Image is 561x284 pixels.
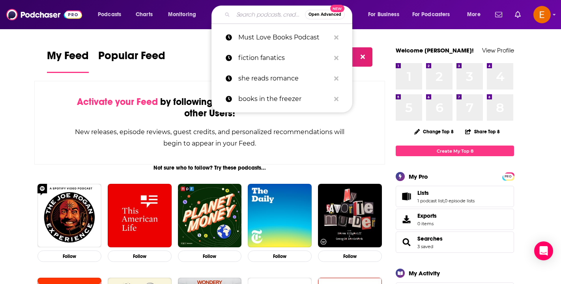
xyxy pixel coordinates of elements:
[503,173,513,179] a: PRO
[492,8,505,21] a: Show notifications dropdown
[409,173,428,180] div: My Pro
[398,191,414,202] a: Lists
[417,189,475,196] a: Lists
[37,184,101,248] img: The Joe Rogan Experience
[396,186,514,207] span: Lists
[398,214,414,225] span: Exports
[108,250,172,262] button: Follow
[409,269,440,277] div: My Activity
[417,189,429,196] span: Lists
[238,48,330,68] p: fiction fanatics
[211,68,352,89] a: she reads romance
[407,8,462,21] button: open menu
[238,68,330,89] p: she reads romance
[309,13,341,17] span: Open Advanced
[238,27,330,48] p: Must Love Books Podcast
[77,96,158,108] span: Activate your Feed
[108,184,172,248] img: This American Life
[178,250,242,262] button: Follow
[233,8,305,21] input: Search podcasts, credits, & more...
[417,235,443,242] a: Searches
[47,49,89,67] span: My Feed
[398,237,414,248] a: Searches
[534,241,553,260] div: Open Intercom Messenger
[465,124,500,139] button: Share Top 8
[248,250,312,262] button: Follow
[512,8,524,21] a: Show notifications dropdown
[417,244,433,249] a: 3 saved
[533,6,551,23] img: User Profile
[238,89,330,109] p: books in the freezer
[163,8,206,21] button: open menu
[417,212,437,219] span: Exports
[211,27,352,48] a: Must Love Books Podcast
[34,164,385,171] div: Not sure who to follow? Try these podcasts...
[37,250,101,262] button: Follow
[482,47,514,54] a: View Profile
[396,232,514,253] span: Searches
[396,47,474,54] a: Welcome [PERSON_NAME]!
[92,8,131,21] button: open menu
[74,126,345,149] div: New releases, episode reviews, guest credits, and personalized recommendations will begin to appe...
[168,9,196,20] span: Monitoring
[318,184,382,248] img: My Favorite Murder with Karen Kilgariff and Georgia Hardstark
[417,221,437,226] span: 0 items
[330,5,344,12] span: New
[444,198,445,204] span: ,
[533,6,551,23] span: Logged in as emilymorris
[417,198,444,204] a: 1 podcast list
[98,49,165,67] span: Popular Feed
[178,184,242,248] img: Planet Money
[47,49,89,73] a: My Feed
[462,8,490,21] button: open menu
[410,127,458,136] button: Change Top 8
[396,209,514,230] a: Exports
[74,96,345,119] div: by following Podcasts, Creators, Lists, and other Users!
[6,7,82,22] img: Podchaser - Follow, Share and Rate Podcasts
[248,184,312,248] img: The Daily
[396,146,514,156] a: Create My Top 8
[363,8,409,21] button: open menu
[412,9,450,20] span: For Podcasters
[131,8,157,21] a: Charts
[533,6,551,23] button: Show profile menu
[98,49,165,73] a: Popular Feed
[211,48,352,68] a: fiction fanatics
[98,9,121,20] span: Podcasts
[136,9,153,20] span: Charts
[305,10,345,19] button: Open AdvancedNew
[445,198,475,204] a: 0 episode lists
[503,174,513,179] span: PRO
[211,89,352,109] a: books in the freezer
[467,9,481,20] span: More
[219,6,360,24] div: Search podcasts, credits, & more...
[318,250,382,262] button: Follow
[368,9,399,20] span: For Business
